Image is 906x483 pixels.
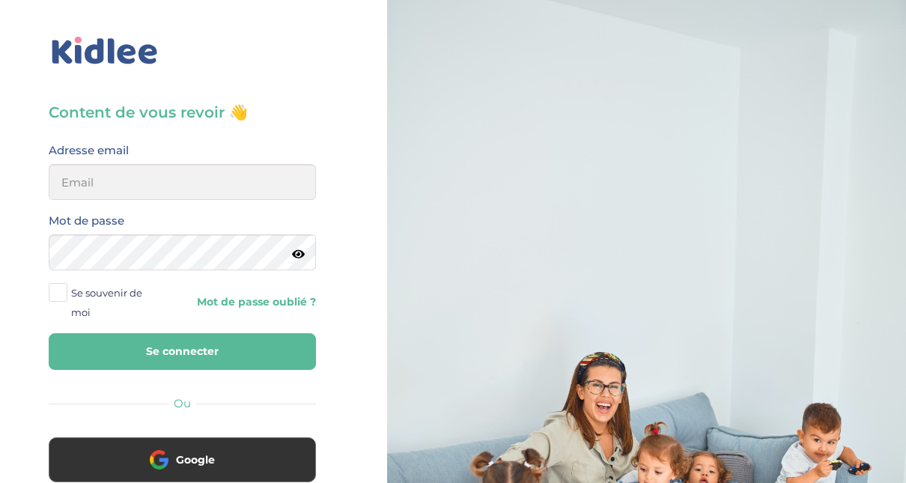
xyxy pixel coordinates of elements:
h3: Content de vous revoir 👋 [49,102,316,123]
a: Google [49,463,316,477]
img: logo_kidlee_bleu [49,34,161,68]
label: Mot de passe [49,211,124,231]
button: Se connecter [49,333,316,370]
img: google.png [150,450,168,469]
span: Ou [174,396,191,410]
label: Adresse email [49,141,129,160]
input: Email [49,164,316,200]
button: Google [49,437,316,482]
a: Mot de passe oublié ? [193,295,315,309]
span: Google [176,452,215,467]
span: Se souvenir de moi [71,283,159,322]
